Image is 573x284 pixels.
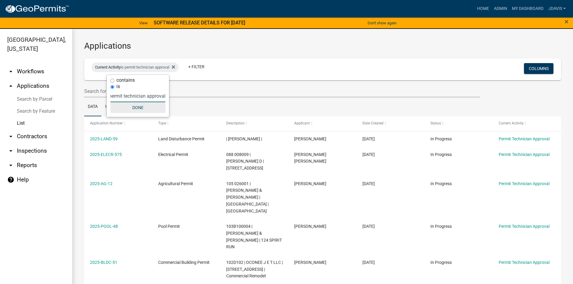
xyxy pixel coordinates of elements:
span: Agricultural Permit [158,181,193,186]
span: | Richard R. Harp | [226,136,262,141]
datatable-header-cell: Description [220,116,288,131]
span: Application Number [90,121,123,125]
i: arrow_drop_up [7,82,14,90]
h3: Applications [84,41,561,51]
button: Don't show again [365,18,399,28]
i: help [7,176,14,183]
div: is permit technician approval [91,63,179,72]
a: 2025-AG-12 [90,181,112,186]
span: Type [158,121,166,125]
a: Permit Technician Approval [499,136,550,141]
span: Land Disturbance Permit [158,136,205,141]
a: 2025-POOL-48 [90,224,118,229]
label: contains [116,78,135,83]
datatable-header-cell: Current Activity [493,116,561,131]
i: arrow_drop_down [7,68,14,75]
a: 2025-LAND-59 [90,136,118,141]
datatable-header-cell: Date Created [357,116,425,131]
span: 103B100004 | YOKLEY ROBERT & VICTORIA | 124 SPIRIT RUN [226,224,282,249]
a: Permit Technician Approval [499,152,550,157]
span: Curtis Cox [294,224,326,229]
span: Description [226,121,245,125]
span: In Progress [430,260,452,265]
datatable-header-cell: Applicant [288,116,356,131]
a: Home [475,3,491,14]
a: + Filter [183,61,209,72]
span: Kevin Malcolm [294,260,326,265]
span: 10/06/2025 [362,260,375,265]
button: Columns [524,63,553,74]
span: Current Activity [95,65,121,69]
span: In Progress [430,181,452,186]
span: 105 026001 | HOLLOWAY KENNETH R & LETICIA B | NEW PHOENIX RD | Pole Barn [226,181,269,213]
datatable-header-cell: Type [152,116,220,131]
a: Admin [491,3,510,14]
a: View [137,18,150,28]
i: arrow_drop_down [7,147,14,154]
span: Status [430,121,441,125]
span: Current Activity [499,121,524,125]
span: In Progress [430,152,452,157]
a: Permit Technician Approval [499,260,550,265]
a: 2025-BLDC-51 [90,260,117,265]
span: leticia B holloway [294,181,326,186]
button: Close [565,18,568,25]
span: Electrical Permit [158,152,188,157]
span: Richard Harp [294,136,326,141]
span: In Progress [430,224,452,229]
a: My Dashboard [510,3,546,14]
span: Pool Permit [158,224,180,229]
span: 10/06/2025 [362,152,375,157]
a: Map [101,97,118,117]
span: 088 008009 | KENNEDY JESSIE D | 100 aspenwood ct [226,152,264,171]
span: 102D102 | OCONEE J E T LLC | 1023 A LAKE OCONEE PKWY | Commercial Remodel [226,260,283,279]
span: 10/06/2025 [362,224,375,229]
a: jdavis [546,3,568,14]
span: × [565,17,568,26]
input: Search for applications [84,85,480,97]
datatable-header-cell: Status [425,116,493,131]
i: arrow_drop_down [7,133,14,140]
span: In Progress [430,136,452,141]
a: Permit Technician Approval [499,224,550,229]
button: Done [110,102,165,113]
span: Jessie David Kennedy [294,152,326,164]
datatable-header-cell: Application Number [84,116,152,131]
span: 10/06/2025 [362,181,375,186]
a: Data [84,97,101,117]
span: Applicant [294,121,310,125]
a: 2025-ELECR-575 [90,152,122,157]
strong: SOFTWARE RELEASE DETAILS FOR [DATE] [154,20,245,26]
span: Commercial Building Permit [158,260,210,265]
span: 10/07/2025 [362,136,375,141]
span: Date Created [362,121,384,125]
i: arrow_drop_down [7,162,14,169]
label: is [116,84,120,89]
a: Permit Technician Approval [499,181,550,186]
